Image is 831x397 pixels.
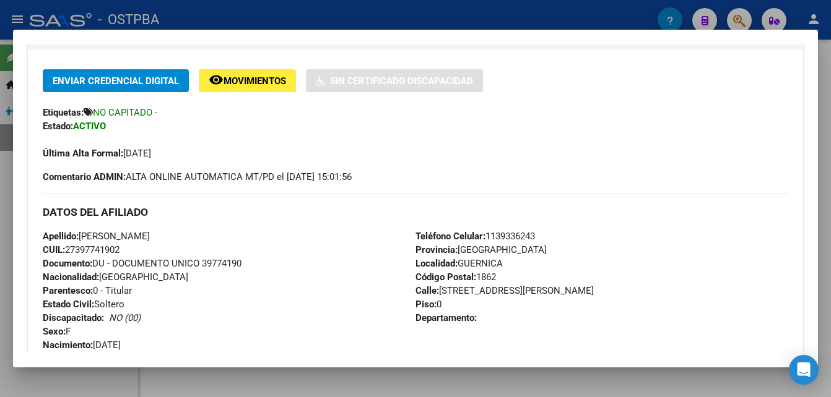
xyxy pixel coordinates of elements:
[109,312,141,323] i: NO (00)
[43,326,71,337] span: F
[43,244,65,255] strong: CUIL:
[43,170,352,184] span: ALTA ONLINE AUTOMATICA MT/PD el [DATE] 15:01:56
[415,285,594,296] span: [STREET_ADDRESS][PERSON_NAME]
[43,339,121,351] span: [DATE]
[415,244,458,255] strong: Provincia:
[415,299,442,310] span: 0
[43,244,120,255] span: 27397741902
[43,285,132,296] span: 0 - Titular
[209,72,224,87] mat-icon: remove_red_eye
[43,299,94,310] strong: Estado Civil:
[43,148,151,159] span: [DATE]
[43,231,150,242] span: [PERSON_NAME]
[415,299,437,310] strong: Piso:
[415,271,496,283] span: 1862
[415,231,485,242] strong: Teléfono Celular:
[43,171,126,182] strong: Comentario ADMIN:
[43,271,188,283] span: [GEOGRAPHIC_DATA]
[43,107,84,118] strong: Etiquetas:
[43,69,189,92] button: Enviar Credencial Digital
[224,75,286,87] span: Movimientos
[73,121,106,132] strong: ACTIVO
[306,69,483,92] button: Sin Certificado Discapacidad
[415,285,439,296] strong: Calle:
[43,121,73,132] strong: Estado:
[199,69,296,92] button: Movimientos
[43,299,124,310] span: Soltero
[53,75,179,87] span: Enviar Credencial Digital
[415,312,477,323] strong: Departamento:
[330,75,473,87] span: Sin Certificado Discapacidad
[415,244,547,255] span: [GEOGRAPHIC_DATA]
[43,326,66,337] strong: Sexo:
[43,285,93,296] strong: Parentesco:
[415,258,458,269] strong: Localidad:
[43,231,79,242] strong: Apellido:
[43,148,123,159] strong: Última Alta Formal:
[43,205,788,219] h3: DATOS DEL AFILIADO
[415,258,503,269] span: GUERNICA
[93,107,157,118] span: NO CAPITADO -
[789,355,819,385] div: Open Intercom Messenger
[43,271,99,283] strong: Nacionalidad:
[43,258,241,269] span: DU - DOCUMENTO UNICO 39774190
[43,258,92,269] strong: Documento:
[43,339,93,351] strong: Nacimiento:
[43,312,104,323] strong: Discapacitado:
[415,271,476,283] strong: Código Postal:
[415,231,535,242] span: 1139336243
